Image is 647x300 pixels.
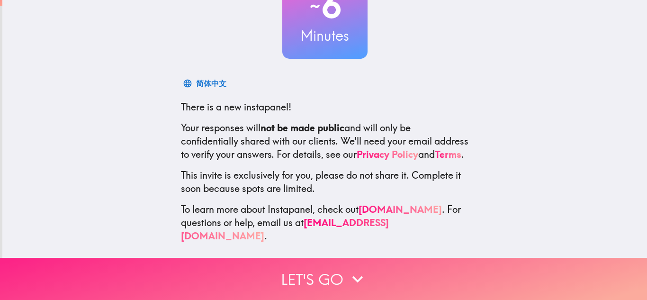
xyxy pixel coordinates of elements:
a: Privacy Policy [357,148,418,160]
h3: Minutes [282,26,368,45]
p: This invite is exclusively for you, please do not share it. Complete it soon because spots are li... [181,169,469,195]
div: 简体中文 [196,77,226,90]
a: [DOMAIN_NAME] [359,203,442,215]
a: [EMAIL_ADDRESS][DOMAIN_NAME] [181,217,389,242]
span: There is a new instapanel! [181,101,291,113]
p: To learn more about Instapanel, check out . For questions or help, email us at . [181,203,469,243]
a: Terms [435,148,461,160]
p: Your responses will and will only be confidentially shared with our clients. We'll need your emai... [181,121,469,161]
b: not be made public [261,122,344,134]
button: 简体中文 [181,74,230,93]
